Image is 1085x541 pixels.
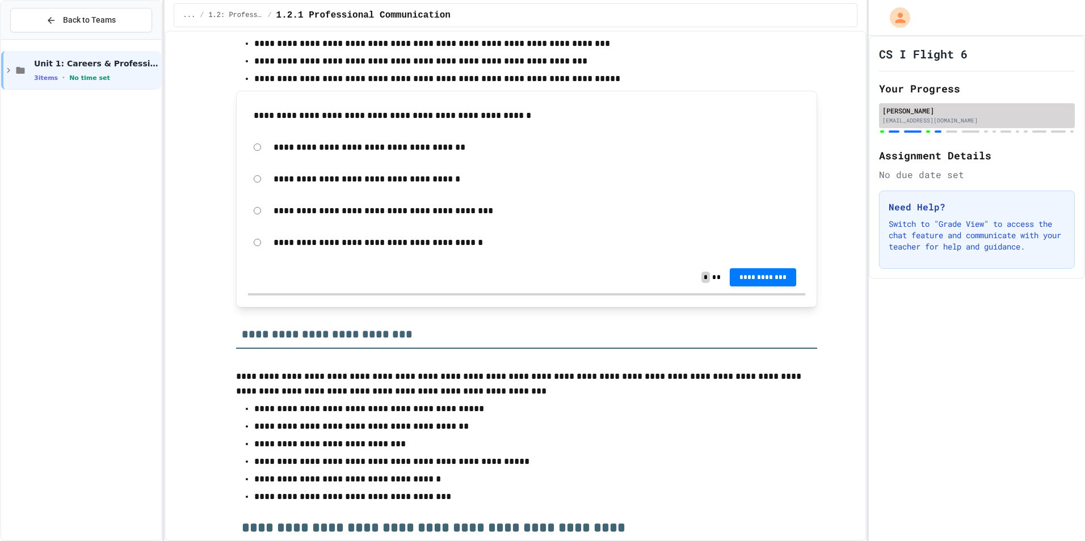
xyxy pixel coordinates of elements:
[34,58,159,69] span: Unit 1: Careers & Professionalism
[879,147,1075,163] h2: Assignment Details
[63,14,116,26] span: Back to Teams
[879,81,1075,96] h2: Your Progress
[879,168,1075,181] div: No due date set
[200,11,204,20] span: /
[879,46,968,62] h1: CS I Flight 6
[208,11,263,20] span: 1.2: Professional Communication
[878,5,913,31] div: My Account
[183,11,196,20] span: ...
[69,74,110,82] span: No time set
[276,9,451,22] span: 1.2.1 Professional Communication
[889,200,1065,214] h3: Need Help?
[34,74,58,82] span: 3 items
[882,105,1071,116] div: [PERSON_NAME]
[267,11,271,20] span: /
[889,218,1065,252] p: Switch to "Grade View" to access the chat feature and communicate with your teacher for help and ...
[62,73,65,82] span: •
[10,8,152,32] button: Back to Teams
[882,116,1071,125] div: [EMAIL_ADDRESS][DOMAIN_NAME]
